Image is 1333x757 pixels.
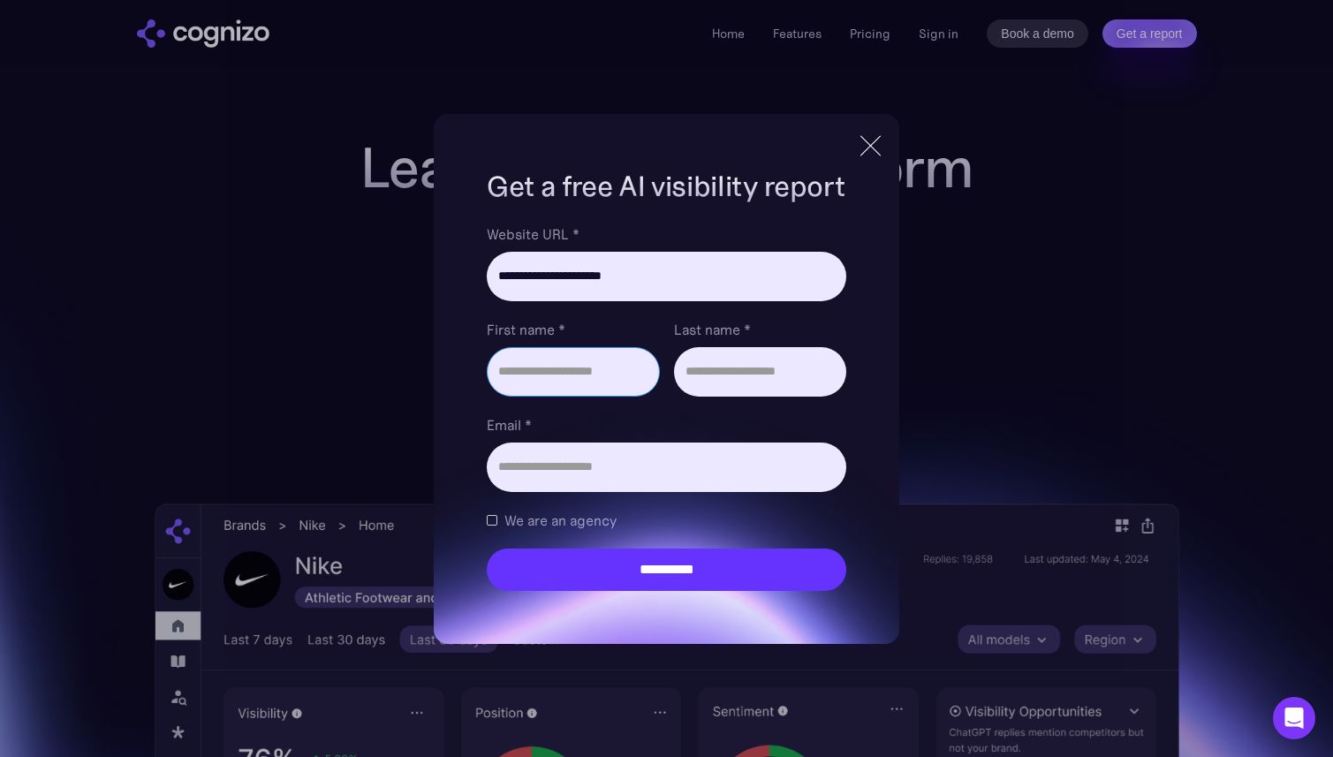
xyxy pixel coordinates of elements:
[487,223,845,245] label: Website URL *
[487,319,659,340] label: First name *
[487,223,845,591] form: Brand Report Form
[504,510,617,531] span: We are an agency
[487,167,845,206] h1: Get a free AI visibility report
[674,319,846,340] label: Last name *
[487,414,845,435] label: Email *
[1273,697,1315,739] div: Open Intercom Messenger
